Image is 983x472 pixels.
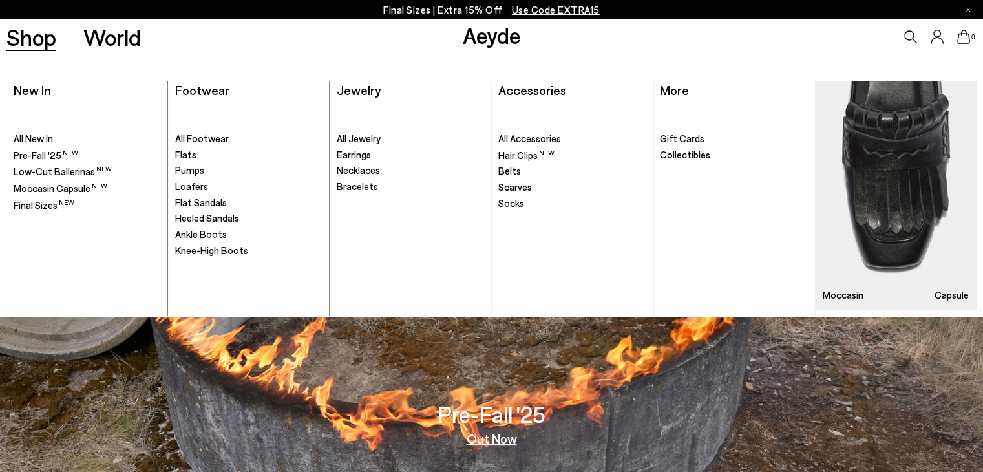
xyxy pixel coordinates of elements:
[175,197,322,209] a: Flat Sandals
[14,198,161,212] a: Final Sizes
[14,133,161,145] a: All New In
[498,149,646,162] a: Hair Clips
[935,290,969,300] h3: Capsule
[467,432,517,445] a: Out Now
[498,165,646,178] a: Belts
[337,164,484,177] a: Necklaces
[660,133,808,145] a: Gift Cards
[14,82,51,98] a: New In
[816,81,977,309] a: Moccasin Capsule
[175,228,227,240] span: Ankle Boots
[175,164,204,176] span: Pumps
[337,133,484,145] a: All Jewelry
[337,82,381,98] a: Jewelry
[175,244,322,257] a: Knee-High Boots
[337,180,484,193] a: Bracelets
[14,149,161,162] a: Pre-Fall '25
[175,228,322,241] a: Ankle Boots
[660,149,808,162] a: Collectibles
[337,149,371,160] span: Earrings
[14,149,78,161] span: Pre-Fall '25
[14,182,107,194] span: Moccasin Capsule
[660,133,704,144] span: Gift Cards
[175,133,229,144] span: All Footwear
[816,81,977,309] img: Mobile_e6eede4d-78b8-4bd1-ae2a-4197e375e133_900x.jpg
[383,2,600,18] p: Final Sizes | Extra 15% Off
[175,133,322,145] a: All Footwear
[970,34,977,41] span: 0
[175,180,208,192] span: Loafers
[14,199,74,211] span: Final Sizes
[337,149,484,162] a: Earrings
[14,133,53,144] span: All New In
[660,82,689,98] a: More
[14,166,112,177] span: Low-Cut Ballerinas
[6,26,56,48] a: Shop
[498,181,532,193] span: Scarves
[498,165,521,177] span: Belts
[337,180,378,192] span: Bracelets
[498,82,566,98] a: Accessories
[498,149,555,161] span: Hair Clips
[337,133,381,144] span: All Jewelry
[498,133,646,145] a: All Accessories
[498,181,646,194] a: Scarves
[438,403,545,425] h3: Pre-Fall '25
[14,182,161,195] a: Moccasin Capsule
[498,197,524,209] span: Socks
[175,149,196,160] span: Flats
[175,82,229,98] a: Footwear
[498,197,646,210] a: Socks
[175,212,322,225] a: Heeled Sandals
[823,290,863,300] h3: Moccasin
[660,149,710,160] span: Collectibles
[463,21,521,48] a: Aeyde
[175,149,322,162] a: Flats
[337,164,380,176] span: Necklaces
[175,197,227,208] span: Flat Sandals
[498,133,561,144] span: All Accessories
[175,180,322,193] a: Loafers
[14,165,161,178] a: Low-Cut Ballerinas
[175,164,322,177] a: Pumps
[512,4,600,16] span: Navigate to /collections/ss25-final-sizes
[83,26,141,48] a: World
[957,30,970,44] a: 0
[175,244,248,256] span: Knee-High Boots
[175,212,239,224] span: Heeled Sandals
